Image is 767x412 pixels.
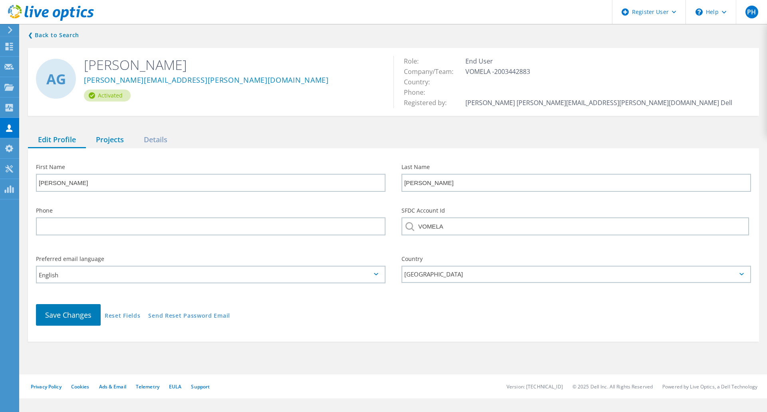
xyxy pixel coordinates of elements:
svg: \n [695,8,703,16]
a: Cookies [71,383,89,390]
a: Support [191,383,210,390]
td: End User [463,56,734,66]
span: Company/Team: [404,67,461,76]
div: [GEOGRAPHIC_DATA] [401,266,751,283]
div: Details [134,132,177,148]
a: Back to search [28,30,79,40]
a: Privacy Policy [31,383,62,390]
a: Reset Fields [105,313,140,320]
span: Registered by: [404,98,455,107]
label: First Name [36,164,385,170]
a: [PERSON_NAME][EMAIL_ADDRESS][PERSON_NAME][DOMAIN_NAME] [84,76,329,85]
li: Version: [TECHNICAL_ID] [507,383,563,390]
div: Projects [86,132,134,148]
label: Phone [36,208,385,213]
span: VOMELA -2003442883 [465,67,538,76]
span: Country: [404,78,438,86]
label: Country [401,256,751,262]
li: © 2025 Dell Inc. All Rights Reserved [572,383,653,390]
h2: [PERSON_NAME] [84,56,382,74]
span: Phone: [404,88,433,97]
label: Last Name [401,164,751,170]
label: Preferred email language [36,256,385,262]
td: [PERSON_NAME] [PERSON_NAME][EMAIL_ADDRESS][PERSON_NAME][DOMAIN_NAME] Dell [463,98,734,108]
span: Role: [404,57,427,66]
a: EULA [169,383,181,390]
button: Save Changes [36,304,101,326]
span: PH [747,9,756,15]
a: Live Optics Dashboard [8,17,94,22]
li: Powered by Live Optics, a Dell Technology [662,383,757,390]
label: SFDC Account Id [401,208,751,213]
a: Ads & Email [99,383,126,390]
a: Telemetry [136,383,159,390]
div: Edit Profile [28,132,86,148]
span: Save Changes [45,310,91,320]
a: Send Reset Password Email [148,313,230,320]
div: Activated [84,90,131,102]
span: AG [46,72,66,86]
